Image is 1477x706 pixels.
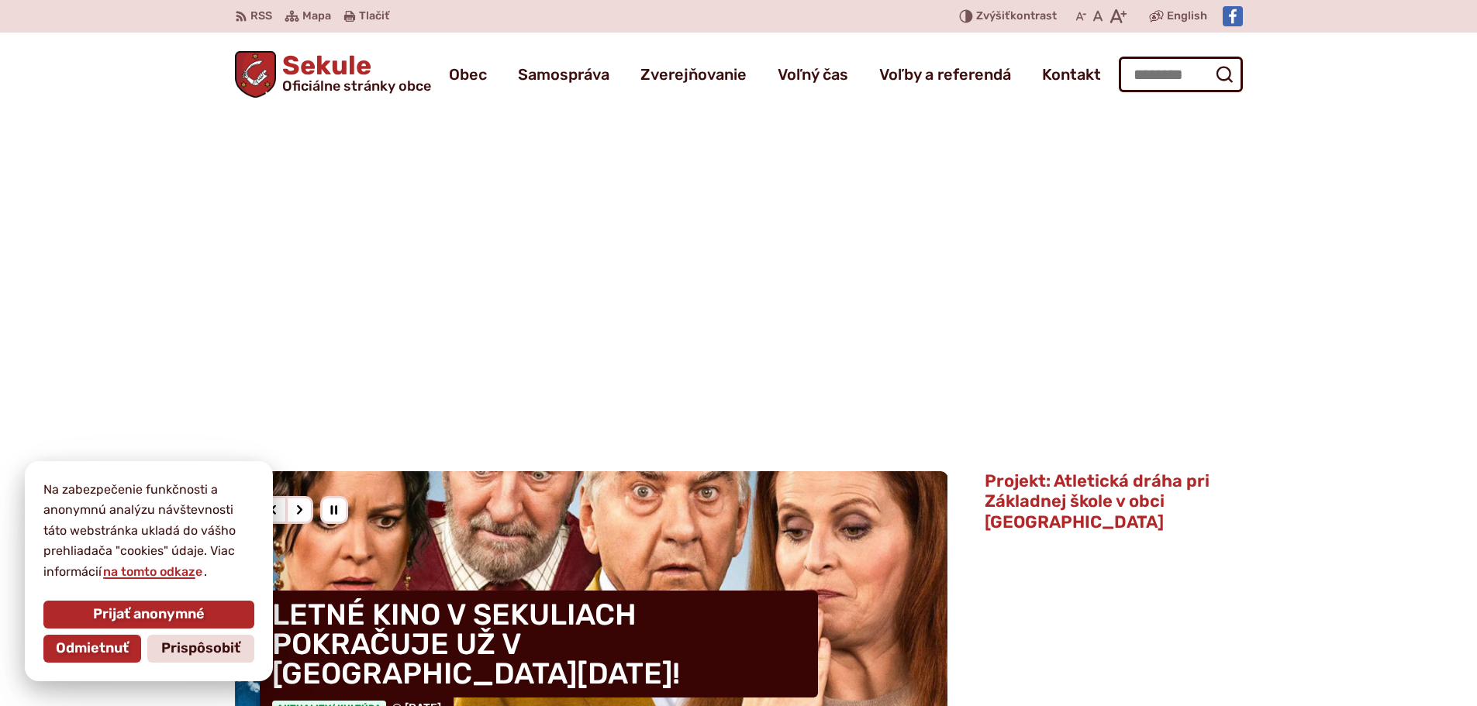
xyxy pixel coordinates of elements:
[1223,6,1243,26] img: Prejsť na Facebook stránku
[161,640,240,657] span: Prispôsobiť
[640,53,747,96] a: Zverejňovanie
[285,496,313,524] div: Nasledujúci slajd
[43,635,141,663] button: Odmietnuť
[976,9,1010,22] span: Zvýšiť
[147,635,254,663] button: Prispôsobiť
[56,640,129,657] span: Odmietnuť
[250,7,272,26] span: RSS
[320,496,348,524] div: Pozastaviť pohyb slajdera
[1164,7,1210,26] a: English
[282,79,431,93] span: Oficiálne stránky obce
[1042,53,1101,96] a: Kontakt
[976,10,1057,23] span: kontrast
[93,606,205,623] span: Prijať anonymné
[302,7,331,26] span: Mapa
[879,53,1011,96] a: Voľby a referendá
[260,591,818,697] h4: LETNÉ KINO V SEKULIACH POKRAČUJE UŽ V [GEOGRAPHIC_DATA][DATE]!
[43,480,254,582] p: Na zabezpečenie funkčnosti a anonymnú analýzu návštevnosti táto webstránka ukladá do vášho prehli...
[449,53,487,96] a: Obec
[102,564,204,579] a: na tomto odkaze
[276,53,431,93] h1: Sekule
[235,51,277,98] img: Prejsť na domovskú stránku
[1167,7,1207,26] span: English
[518,53,609,96] a: Samospráva
[260,496,288,524] div: Predošlý slajd
[985,470,1210,532] span: Projekt: Atletická dráha pri Základnej škole v obci [GEOGRAPHIC_DATA]
[43,601,254,629] button: Prijať anonymné
[235,51,432,98] a: Logo Sekule, prejsť na domovskú stránku.
[778,53,848,96] a: Voľný čas
[359,10,389,23] span: Tlačiť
